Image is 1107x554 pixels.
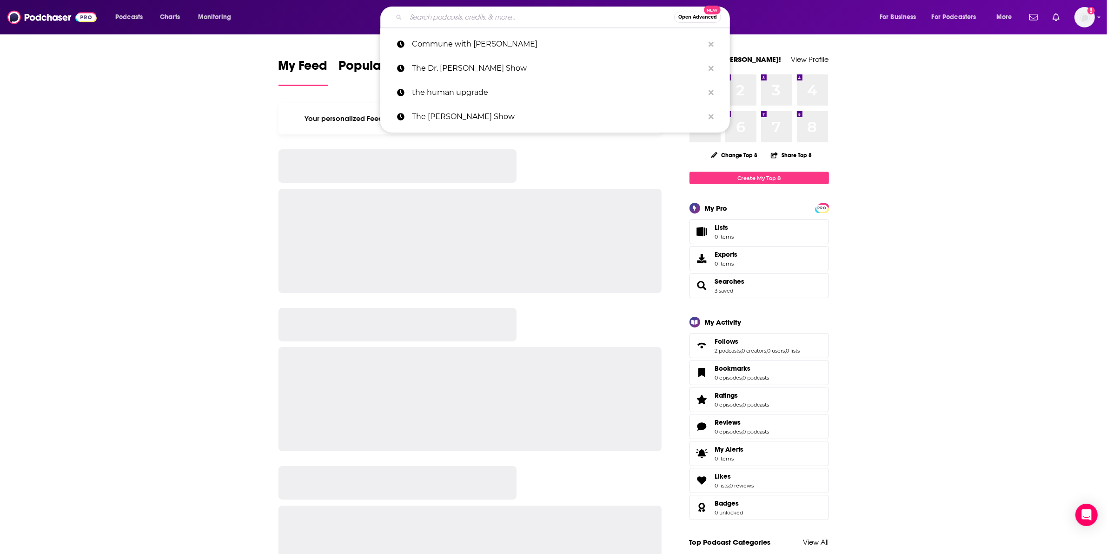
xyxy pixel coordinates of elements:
span: Lists [715,223,729,232]
span: Exports [715,250,738,259]
a: Reviews [693,420,711,433]
a: My Feed [278,58,328,86]
button: Share Top 8 [770,146,812,164]
a: My Alerts [689,441,829,466]
span: More [996,11,1012,24]
span: , [742,401,743,408]
a: Searches [693,279,711,292]
a: the human upgrade [380,80,730,105]
a: 0 podcasts [743,374,769,381]
a: Charts [154,10,186,25]
span: Open Advanced [678,15,717,20]
a: 0 podcasts [743,401,769,408]
span: Reviews [715,418,741,427]
span: Ratings [689,387,829,412]
a: The Dr. [PERSON_NAME] Show [380,56,730,80]
span: , [767,347,768,354]
span: Lists [693,225,711,238]
a: PRO [816,204,828,211]
span: 0 items [715,260,738,267]
p: The Dr. Josh Axe Show [412,56,704,80]
button: open menu [990,10,1024,25]
a: Reviews [715,418,769,427]
a: Follows [715,337,800,346]
div: Open Intercom Messenger [1075,504,1098,526]
a: Commune with [PERSON_NAME] [380,32,730,56]
div: Your personalized Feed is curated based on the Podcasts, Creators, Users, and Lists that you Follow. [278,103,662,134]
span: Podcasts [115,11,143,24]
span: Likes [715,472,731,481]
span: Ratings [715,391,738,400]
button: Open AdvancedNew [674,12,721,23]
a: Create My Top 8 [689,172,829,184]
span: 0 items [715,455,744,462]
a: Ratings [715,391,769,400]
div: My Pro [705,204,728,213]
a: 0 unlocked [715,509,743,516]
span: My Alerts [693,447,711,460]
span: Follows [689,333,829,358]
span: , [741,347,742,354]
p: the human upgrade [412,80,704,105]
a: 3 saved [715,287,734,294]
span: Logged in as nicole.koremenos [1074,7,1095,27]
a: Popular Feed [339,58,418,86]
a: Badges [693,501,711,514]
span: Exports [693,252,711,265]
span: , [729,482,730,489]
a: 0 creators [742,347,767,354]
span: My Feed [278,58,328,79]
a: Likes [693,474,711,487]
a: Lists [689,219,829,244]
span: Bookmarks [715,364,751,373]
div: My Activity [705,318,742,327]
img: User Profile [1074,7,1095,27]
a: Show notifications dropdown [1049,9,1063,25]
span: New [704,6,721,14]
button: open menu [192,10,243,25]
span: , [742,374,743,381]
a: 0 episodes [715,401,742,408]
span: 0 items [715,234,734,240]
a: Likes [715,472,754,481]
button: Change Top 8 [706,149,763,161]
a: 0 lists [715,482,729,489]
span: My Alerts [715,445,744,454]
button: open menu [926,10,990,25]
a: Ratings [693,393,711,406]
span: Monitoring [198,11,231,24]
span: Badges [715,499,739,507]
a: The [PERSON_NAME] Show [380,105,730,129]
button: open menu [873,10,928,25]
a: Exports [689,246,829,271]
span: PRO [816,205,828,212]
span: Reviews [689,414,829,439]
a: View Profile [791,55,829,64]
span: Likes [689,468,829,493]
span: Badges [689,495,829,520]
a: 0 podcasts [743,428,769,435]
a: Show notifications dropdown [1026,9,1041,25]
a: Bookmarks [715,364,769,373]
a: 0 users [768,347,785,354]
span: Bookmarks [689,360,829,385]
button: open menu [109,10,155,25]
a: 0 reviews [730,482,754,489]
span: Charts [160,11,180,24]
a: Welcome [PERSON_NAME]! [689,55,782,64]
a: 2 podcasts [715,347,741,354]
span: Searches [715,277,745,286]
span: , [785,347,786,354]
a: Top Podcast Categories [689,538,771,547]
a: 0 lists [786,347,800,354]
span: Follows [715,337,739,346]
img: Podchaser - Follow, Share and Rate Podcasts [7,8,97,26]
a: 0 episodes [715,374,742,381]
span: For Business [880,11,916,24]
a: Badges [715,499,743,507]
p: Commune with Jeff Krasno [412,32,704,56]
a: Follows [693,339,711,352]
div: Search podcasts, credits, & more... [389,7,739,28]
